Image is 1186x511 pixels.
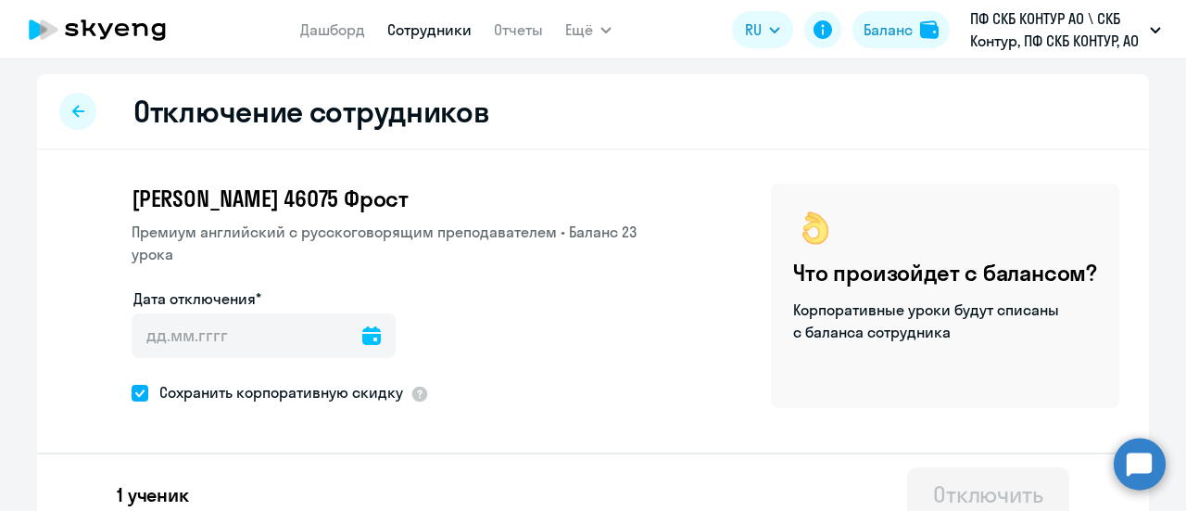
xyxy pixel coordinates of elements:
[132,313,396,358] input: дд.мм.гггг
[494,20,543,39] a: Отчеты
[745,19,762,41] span: RU
[565,19,593,41] span: Ещё
[117,482,189,508] p: 1 ученик
[132,184,409,213] span: [PERSON_NAME] 46075 Фрост
[133,287,261,310] label: Дата отключения*
[793,206,838,250] img: ok
[864,19,913,41] div: Баланс
[387,20,472,39] a: Сотрудники
[133,93,489,130] h2: Отключение сотрудников
[852,11,950,48] button: Балансbalance
[970,7,1142,52] p: ПФ СКБ КОНТУР АО \ СКБ Контур, ПФ СКБ КОНТУР, АО
[793,299,1062,343] p: Корпоративные уроки будут списаны с баланса сотрудника
[961,7,1170,52] button: ПФ СКБ КОНТУР АО \ СКБ Контур, ПФ СКБ КОНТУР, АО
[933,479,1043,509] div: Отключить
[132,221,676,265] p: Премиум английский с русскоговорящим преподавателем • Баланс 23 урока
[565,11,612,48] button: Ещё
[793,258,1097,287] h4: Что произойдет с балансом?
[300,20,365,39] a: Дашборд
[920,20,939,39] img: balance
[732,11,793,48] button: RU
[148,381,403,403] span: Сохранить корпоративную скидку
